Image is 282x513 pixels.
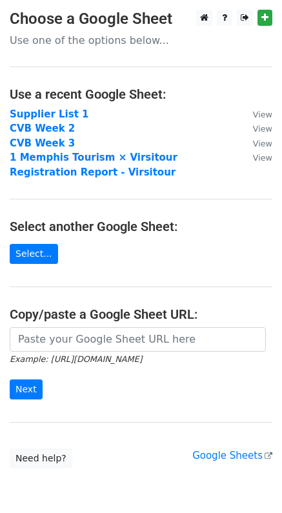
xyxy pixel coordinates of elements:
a: Supplier List 1 [10,108,89,120]
a: CVB Week 3 [10,137,75,149]
h3: Choose a Google Sheet [10,10,272,28]
h4: Select another Google Sheet: [10,219,272,234]
a: View [240,123,272,134]
small: View [253,124,272,134]
a: Google Sheets [192,450,272,461]
input: Paste your Google Sheet URL here [10,327,266,352]
small: View [253,153,272,163]
h4: Use a recent Google Sheet: [10,86,272,102]
small: Example: [URL][DOMAIN_NAME] [10,354,142,364]
a: Need help? [10,448,72,468]
input: Next [10,379,43,399]
a: CVB Week 2 [10,123,75,134]
small: View [253,110,272,119]
a: View [240,152,272,163]
a: View [240,108,272,120]
p: Use one of the options below... [10,34,272,47]
small: View [253,139,272,148]
a: 1 Memphis Tourism × Virsitour Registration Report - Virsitour [10,152,177,178]
h4: Copy/paste a Google Sheet URL: [10,307,272,322]
a: Select... [10,244,58,264]
a: View [240,137,272,149]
